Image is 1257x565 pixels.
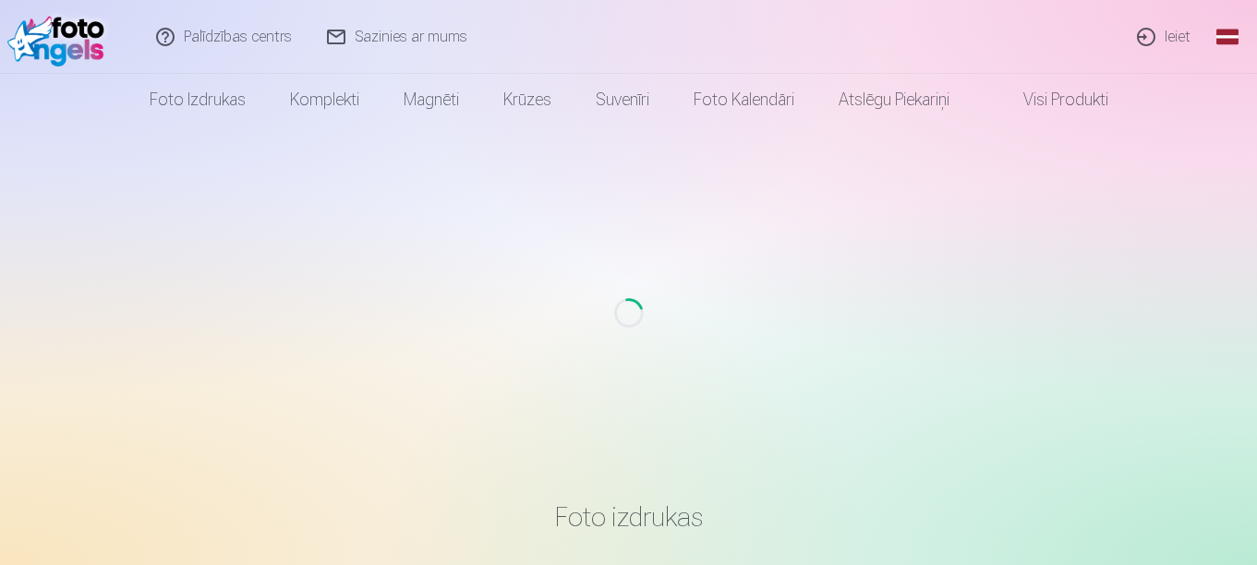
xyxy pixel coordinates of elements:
a: Atslēgu piekariņi [816,74,972,126]
a: Suvenīri [574,74,671,126]
a: Komplekti [268,74,381,126]
a: Foto izdrukas [127,74,268,126]
a: Foto kalendāri [671,74,816,126]
a: Krūzes [481,74,574,126]
a: Visi produkti [972,74,1130,126]
h3: Foto izdrukas [90,500,1168,534]
a: Magnēti [381,74,481,126]
img: /fa1 [7,7,114,66]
